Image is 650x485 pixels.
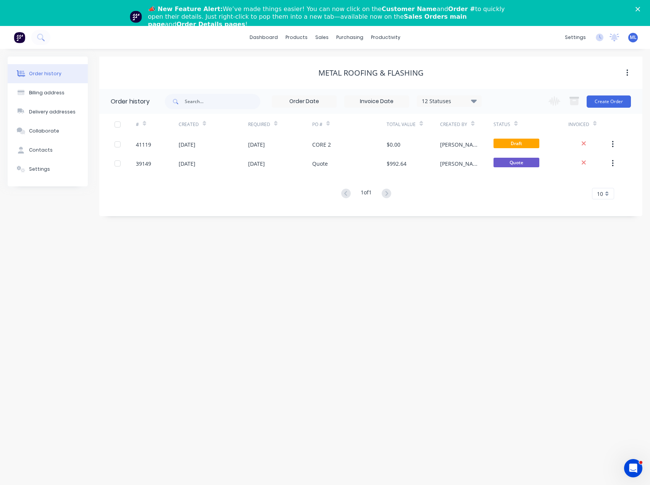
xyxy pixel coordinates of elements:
div: Created [179,121,199,128]
button: Contacts [8,141,88,160]
div: Created By [440,114,494,135]
iframe: Intercom live chat [624,459,642,477]
div: Collaborate [29,128,59,134]
div: Delivery addresses [29,108,76,115]
div: PO # [312,114,387,135]
span: Draft [494,139,539,148]
button: Collaborate [8,121,88,141]
div: # [136,121,139,128]
div: $0.00 [387,141,400,149]
div: settings [561,32,590,43]
div: 39149 [136,160,151,168]
img: Profile image for Team [130,11,142,23]
input: Invoice Date [345,96,409,107]
div: Created By [440,121,467,128]
div: sales [311,32,332,43]
input: Order Date [272,96,336,107]
div: [DATE] [248,141,265,149]
div: [PERSON_NAME] [440,160,478,168]
span: Quote [494,158,539,167]
div: [DATE] [248,160,265,168]
div: Contacts [29,147,53,154]
div: PO # [312,121,323,128]
b: Order Details pages [176,21,245,28]
b: Sales Orders main page [148,13,467,28]
button: Settings [8,160,88,179]
div: Quote [312,160,328,168]
div: # [136,114,179,135]
button: Order history [8,64,88,83]
div: Billing address [29,89,65,96]
div: METAL ROOFING & FLASHING [318,68,424,78]
div: [DATE] [179,141,195,149]
div: Created [179,114,248,135]
button: Create Order [587,95,631,108]
button: Delivery addresses [8,102,88,121]
span: 10 [597,190,603,198]
div: We’ve made things easier! You can now click on the and to quickly open their details. Just right-... [148,5,508,28]
div: Close [635,7,643,11]
div: Required [248,114,312,135]
b: 📣 New Feature Alert: [148,5,223,13]
div: [DATE] [179,160,195,168]
div: Order history [111,97,150,106]
div: Status [494,114,568,135]
div: Invoiced [568,114,611,135]
div: [PERSON_NAME] [440,141,478,149]
div: Status [494,121,510,128]
div: 12 Statuses [417,97,481,105]
span: ML [630,34,637,41]
b: Customer Name [382,5,437,13]
div: 1 of 1 [361,188,372,199]
div: CORE 2 [312,141,331,149]
b: Order # [448,5,475,13]
div: Total Value [387,114,440,135]
div: Total Value [387,121,416,128]
div: Settings [29,166,50,173]
div: Order history [29,70,61,77]
a: dashboard [246,32,282,43]
div: products [282,32,311,43]
div: $992.64 [387,160,406,168]
div: productivity [367,32,404,43]
button: Billing address [8,83,88,102]
input: Search... [185,94,260,109]
div: Required [248,121,270,128]
div: Invoiced [568,121,589,128]
div: purchasing [332,32,367,43]
img: Factory [14,32,25,43]
div: 41119 [136,141,151,149]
